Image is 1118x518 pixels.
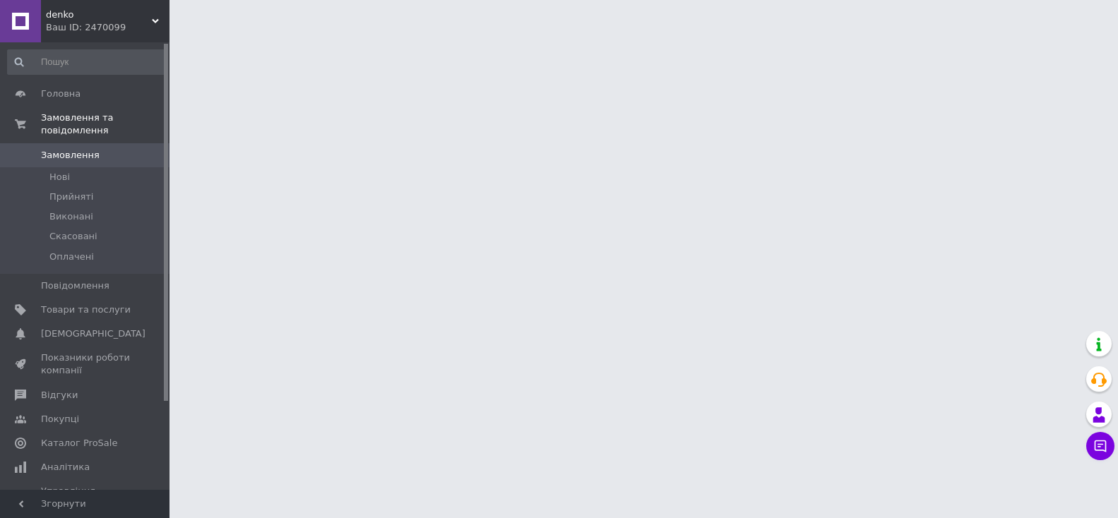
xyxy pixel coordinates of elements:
[49,191,93,203] span: Прийняті
[41,88,81,100] span: Головна
[41,112,170,137] span: Замовлення та повідомлення
[41,279,109,292] span: Повідомлення
[41,437,117,450] span: Каталог ProSale
[41,351,131,377] span: Показники роботи компанії
[7,49,167,75] input: Пошук
[41,149,100,162] span: Замовлення
[49,230,97,243] span: Скасовані
[41,303,131,316] span: Товари та послуги
[41,485,131,510] span: Управління сайтом
[49,251,94,263] span: Оплачені
[41,327,145,340] span: [DEMOGRAPHIC_DATA]
[41,389,78,402] span: Відгуки
[41,461,90,474] span: Аналітика
[46,8,152,21] span: denko
[49,171,70,183] span: Нові
[1086,432,1114,460] button: Чат з покупцем
[41,413,79,426] span: Покупці
[46,21,170,34] div: Ваш ID: 2470099
[49,210,93,223] span: Виконані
